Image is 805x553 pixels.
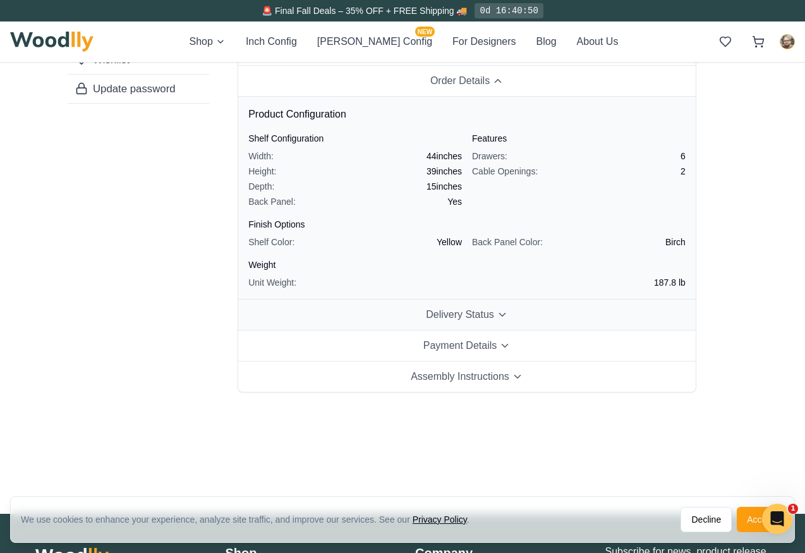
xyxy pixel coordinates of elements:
span: Delivery Status [426,307,494,322]
span: 187.8 lb [654,276,686,289]
span: Shelf Color: [248,236,294,248]
span: Back Panel: [248,195,296,208]
span: 15 inches [427,180,462,193]
button: Delivery Status [238,300,696,331]
span: 44 inches [427,150,462,162]
span: Assembly Instructions [411,369,509,384]
button: Payment Details [238,331,696,362]
span: Unit Weight: [248,276,296,289]
h4: Features [472,132,686,145]
span: Birch [665,236,686,248]
h4: Weight [248,258,686,271]
span: 6 [681,150,686,162]
span: Width: [248,150,274,162]
button: Accept [737,507,784,532]
div: 0d 16:40:50 [475,3,543,18]
button: Shop [190,34,226,49]
h5: Product Configuration [248,107,686,122]
span: Yellow [437,236,462,248]
span: 1 [788,504,798,514]
img: Woodlly [10,32,94,52]
h4: Shelf Configuration [248,132,462,145]
h4: Finish Options [248,218,686,231]
span: Cable Openings: [472,165,538,178]
a: Privacy Policy [413,514,467,525]
span: Drawers: [472,150,507,162]
span: Yes [447,195,462,208]
a: Update password [68,74,209,103]
button: Mikey Haverman [780,34,795,49]
span: Height: [248,165,276,178]
img: Mikey Haverman [780,35,794,49]
button: Order Details [238,66,696,97]
button: Blog [536,34,557,49]
span: NEW [415,27,435,37]
span: 2 [681,165,686,178]
button: Assembly Instructions [238,362,696,392]
button: Decline [681,507,732,532]
button: About Us [577,34,619,49]
span: 🚨 Final Fall Deals – 35% OFF + FREE Shipping 🚚 [262,6,467,16]
iframe: Intercom live chat [762,504,792,534]
span: 39 inches [427,165,462,178]
span: Order Details [430,73,490,88]
button: Inch Config [246,34,297,49]
button: [PERSON_NAME] ConfigNEW [317,34,432,49]
span: Depth: [248,180,274,193]
span: Payment Details [423,338,497,353]
span: Back Panel Color: [472,236,543,248]
button: For Designers [452,34,516,49]
div: We use cookies to enhance your experience, analyze site traffic, and improve our services. See our . [21,513,480,526]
